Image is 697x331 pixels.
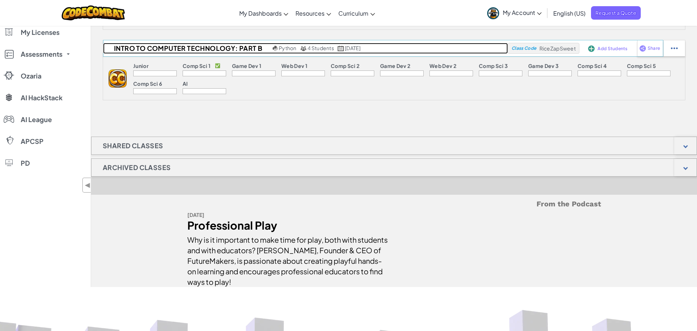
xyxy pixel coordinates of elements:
[133,81,162,86] p: Comp Sci 6
[183,81,188,86] p: AI
[300,46,307,51] img: MultipleUsers.png
[21,73,41,79] span: Ozaria
[21,51,62,57] span: Assessments
[187,231,389,287] div: Why is it important to make time for play, both with students and with educators? [PERSON_NAME], ...
[331,63,359,69] p: Comp Sci 2
[578,63,607,69] p: Comp Sci 4
[183,63,211,69] p: Comp Sci 1
[215,63,220,69] p: ✅
[21,116,52,123] span: AI League
[338,9,368,17] span: Curriculum
[292,3,335,23] a: Resources
[187,198,601,210] h5: From the Podcast
[639,45,646,52] img: IconShare_Purple.svg
[479,63,508,69] p: Comp Sci 3
[187,220,389,231] div: Professional Play
[671,45,678,52] img: IconStudentEllipsis.svg
[429,63,456,69] p: Web Dev 2
[273,46,278,51] img: python.png
[487,7,499,19] img: avatar
[91,137,175,155] h1: Shared Classes
[91,158,182,177] h1: Archived Classes
[281,63,307,69] p: Web Dev 1
[503,9,542,16] span: My Account
[85,180,91,190] span: ◀
[598,47,627,51] span: Add Students
[588,45,595,52] img: IconAddStudents.svg
[236,3,292,23] a: My Dashboards
[550,3,589,23] a: English (US)
[528,63,559,69] p: Game Dev 3
[133,63,148,69] p: Junior
[307,45,334,51] span: 4 Students
[380,63,410,69] p: Game Dev 2
[648,46,660,51] span: Share
[62,5,125,20] img: CodeCombat logo
[627,63,656,69] p: Comp Sci 5
[21,29,60,36] span: My Licenses
[239,9,282,17] span: My Dashboards
[21,94,62,101] span: AI HackStack
[109,69,127,88] img: logo
[591,6,641,20] a: Request a Quote
[511,46,536,51] span: Class Code
[553,9,586,17] span: English (US)
[335,3,379,23] a: Curriculum
[338,46,344,51] img: calendar.svg
[232,63,261,69] p: Game Dev 1
[295,9,325,17] span: Resources
[103,43,508,54] a: Intro to Computer Technology: Part B Python 4 Students [DATE]
[187,210,389,220] div: [DATE]
[539,45,576,52] span: RiceZapSweet
[484,1,545,24] a: My Account
[103,43,271,54] h2: Intro to Computer Technology: Part B
[345,45,360,51] span: [DATE]
[279,45,296,51] span: Python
